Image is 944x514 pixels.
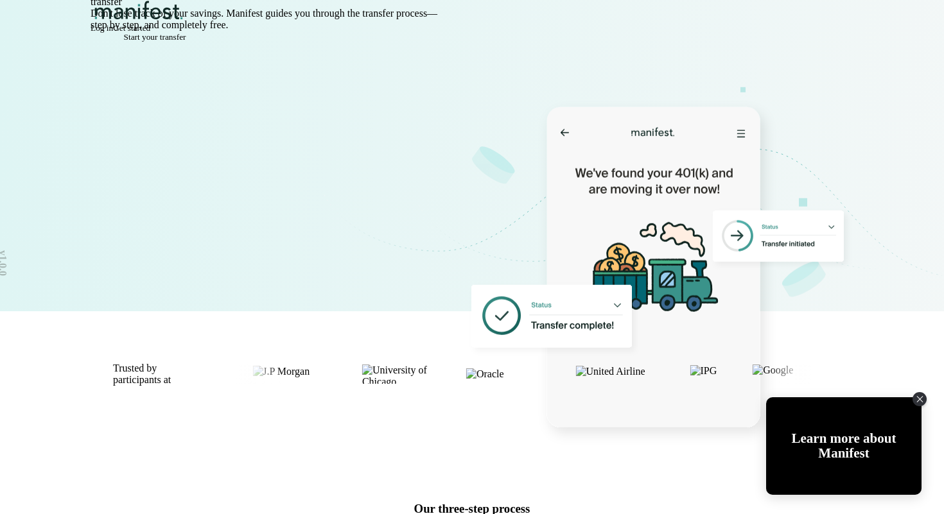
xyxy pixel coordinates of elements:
div: Open Tolstoy [766,397,922,495]
img: Google [753,364,814,384]
img: Google [166,364,228,384]
button: Get started [113,23,150,33]
div: Open Tolstoy widget [766,397,922,495]
button: Log in [91,23,113,33]
img: University of Chicago [362,364,442,384]
p: Trusted by participants at [113,363,171,386]
div: Tolstoy bubble widget [766,397,922,495]
div: Learn more about Manifest [766,431,922,461]
div: Close Tolstoy widget [913,392,927,406]
img: Oracle [466,368,552,379]
img: J.P Morgan [252,366,338,383]
img: United Airline [576,366,666,383]
img: IPG [690,365,728,384]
